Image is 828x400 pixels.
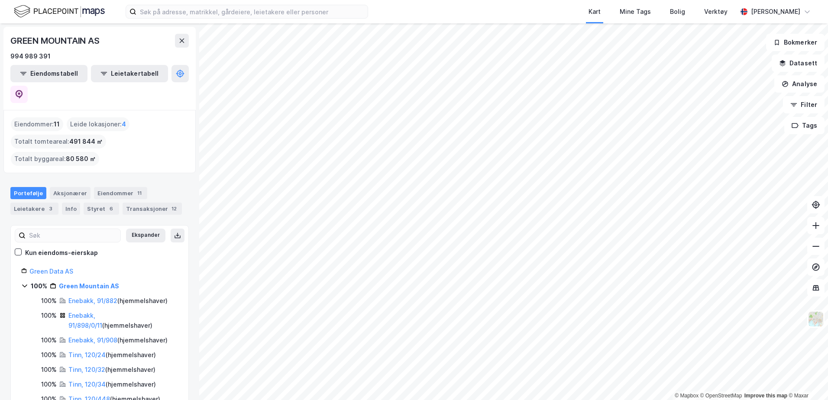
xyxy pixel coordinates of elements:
[14,4,105,19] img: logo.f888ab2527a4732fd821a326f86c7f29.svg
[94,187,147,199] div: Eiendommer
[29,268,73,275] a: Green Data AS
[67,117,129,131] div: Leide lokasjoner :
[91,65,168,82] button: Leietakertabell
[589,6,601,17] div: Kart
[744,393,787,399] a: Improve this map
[66,154,96,164] span: 80 580 ㎡
[11,135,106,148] div: Totalt tomteareal :
[123,203,182,215] div: Transaksjoner
[170,204,178,213] div: 12
[783,96,825,113] button: Filter
[10,203,58,215] div: Leietakere
[68,365,155,375] div: ( hjemmelshaver )
[68,381,106,388] a: Tinn, 120/34
[68,297,117,304] a: Enebakk, 91/882
[50,187,91,199] div: Aksjonærer
[700,393,742,399] a: OpenStreetMap
[41,310,57,321] div: 100%
[68,312,102,329] a: Enebakk, 91/898/0/11
[11,152,99,166] div: Totalt byggareal :
[84,203,119,215] div: Styret
[122,119,126,129] span: 4
[54,119,60,129] span: 11
[772,55,825,72] button: Datasett
[135,189,144,197] div: 11
[808,311,824,327] img: Z
[68,296,168,306] div: ( hjemmelshaver )
[62,203,80,215] div: Info
[766,34,825,51] button: Bokmerker
[31,281,47,291] div: 100%
[41,335,57,345] div: 100%
[41,350,57,360] div: 100%
[69,136,103,147] span: 491 844 ㎡
[68,366,105,373] a: Tinn, 120/32
[41,365,57,375] div: 100%
[59,282,119,290] a: Green Mountain AS
[68,335,168,345] div: ( hjemmelshaver )
[46,204,55,213] div: 3
[704,6,728,17] div: Verktøy
[68,351,106,358] a: Tinn, 120/24
[68,336,117,344] a: Enebakk, 91/908
[10,34,101,48] div: GREEN MOUNTAIN AS
[26,229,120,242] input: Søk
[68,310,178,331] div: ( hjemmelshaver )
[751,6,800,17] div: [PERSON_NAME]
[11,117,63,131] div: Eiendommer :
[10,51,51,61] div: 994 989 391
[785,358,828,400] iframe: Chat Widget
[10,65,87,82] button: Eiendomstabell
[41,379,57,390] div: 100%
[675,393,699,399] a: Mapbox
[126,229,165,242] button: Ekspander
[784,117,825,134] button: Tags
[25,248,98,258] div: Kun eiendoms-eierskap
[10,187,46,199] div: Portefølje
[620,6,651,17] div: Mine Tags
[774,75,825,93] button: Analyse
[68,350,156,360] div: ( hjemmelshaver )
[136,5,368,18] input: Søk på adresse, matrikkel, gårdeiere, leietakere eller personer
[670,6,685,17] div: Bolig
[107,204,116,213] div: 6
[41,296,57,306] div: 100%
[68,379,156,390] div: ( hjemmelshaver )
